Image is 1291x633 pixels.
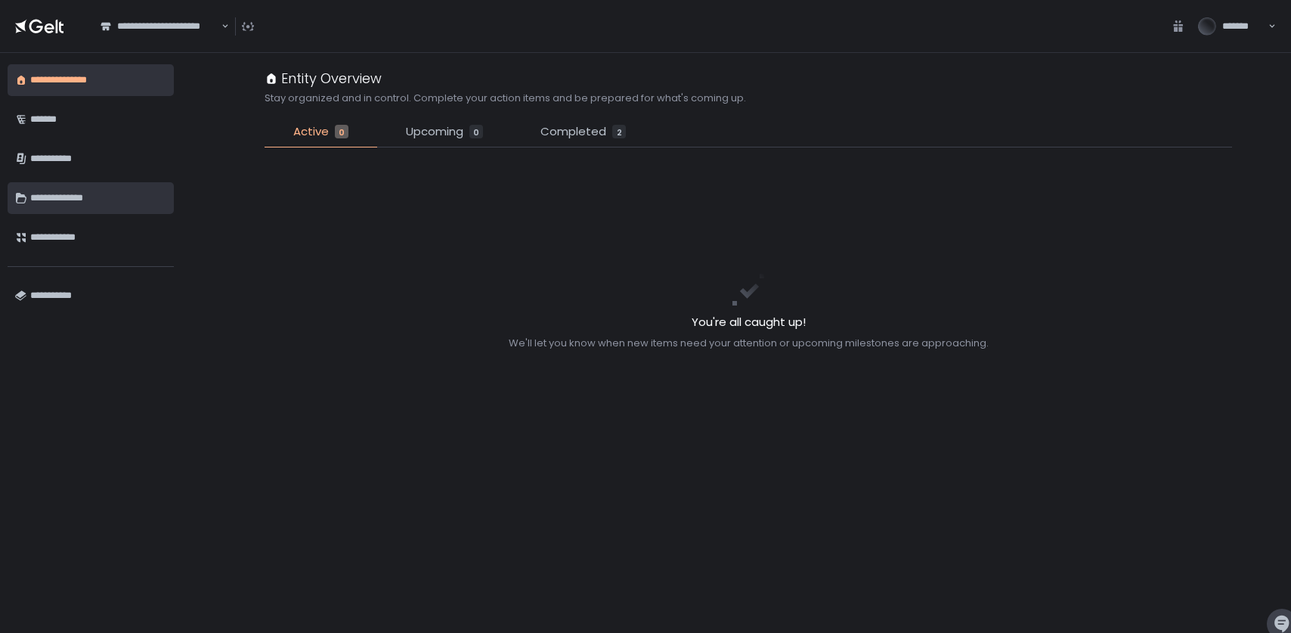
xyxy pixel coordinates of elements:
div: 0 [469,125,483,138]
span: Active [293,123,329,141]
h2: You're all caught up! [509,314,989,331]
input: Search for option [219,19,220,34]
div: Search for option [91,11,229,42]
div: We'll let you know when new items need your attention or upcoming milestones are approaching. [509,337,989,350]
span: Completed [540,123,606,141]
span: Upcoming [406,123,463,141]
div: 2 [612,125,626,138]
h2: Stay organized and in control. Complete your action items and be prepared for what's coming up. [265,92,746,105]
div: 0 [335,125,348,138]
div: Entity Overview [265,68,382,88]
